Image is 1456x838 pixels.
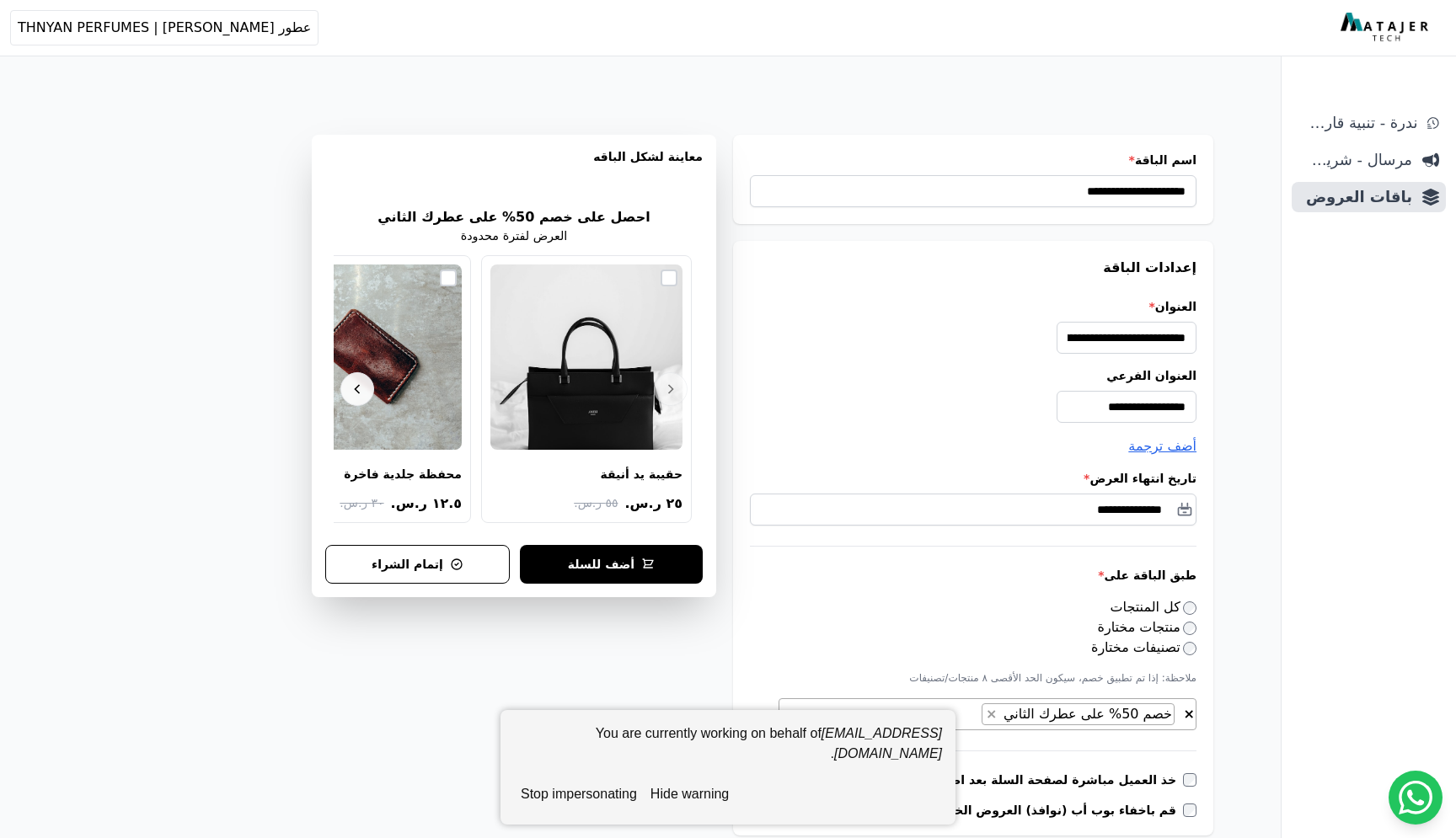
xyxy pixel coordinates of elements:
[600,467,682,482] div: حقيبة يد أنيقة
[1098,619,1196,635] label: منتجات مختارة
[574,494,618,512] span: ٥٥ ر.س.
[340,372,374,406] button: Next
[325,545,510,584] button: إتمام الشراء
[1183,703,1196,720] button: Remove all items
[1298,111,1417,135] span: ندرة - تنبية قارب علي النفاذ
[1183,601,1196,615] input: كل المنتجات
[1184,706,1195,722] span: ×
[461,227,568,246] p: العرض لفترة محدودة
[1298,185,1412,209] span: باقات العروض
[750,367,1196,384] label: العنوان الفرعي
[377,207,650,227] h2: احصل على خصم 50% على عطرك الثاني
[750,671,1196,685] p: ملاحظة: إذا تم تطبيق خصم، سيكون الحد الأقصى ٨ منتجات/تصنيفات
[750,470,1196,487] label: تاريخ انتهاء العرض
[644,777,736,811] button: hide warning
[1183,622,1196,635] input: منتجات مختارة
[340,494,383,512] span: ٣٠ ر.س.
[986,706,997,722] span: ×
[750,258,1196,278] h3: إعدادات الباقة
[982,703,1175,725] li: خصم 50% على عطرك الثاني
[799,802,1183,819] label: قم باخفاء بوب أب (نوافذ) العروض الخاصة بسلة من صفحة المنتج
[624,494,682,514] span: ٢٥ ر.س.
[18,18,311,38] span: عطور [PERSON_NAME] | THNYAN PERFUMES
[490,264,682,450] img: حقيبة يد أنيقة
[750,152,1196,168] label: اسم الباقة
[999,706,1174,722] span: خصم 50% على عطرك الثاني
[822,726,942,761] em: [EMAIL_ADDRESS][DOMAIN_NAME]
[982,704,1000,724] button: Remove item
[344,467,462,482] div: محفظة جلدية فاخرة
[750,298,1196,315] label: العنوان
[967,705,977,725] textarea: Search
[325,148,703,185] h3: معاينة لشكل الباقه
[1111,599,1197,615] label: كل المنتجات
[391,494,462,514] span: ١٢.٥ ر.س.
[1341,13,1432,43] img: MatajerTech Logo
[514,723,942,777] div: You are currently working on behalf of .
[520,545,703,584] button: أضف للسلة
[10,10,318,45] button: عطور [PERSON_NAME] | THNYAN PERFUMES
[1298,148,1412,172] span: مرسال - شريط دعاية
[1128,436,1196,456] button: أضف ترجمة
[750,567,1196,584] label: طبق الباقة على
[654,372,688,406] button: Previous
[1091,639,1196,655] label: تصنيفات مختارة
[1183,642,1196,655] input: تصنيفات مختارة
[1128,438,1196,454] span: أضف ترجمة
[514,777,644,811] button: stop impersonating
[270,264,462,450] img: محفظة جلدية فاخرة
[891,771,1183,788] label: خذ العميل مباشرة لصفحة السلة بعد اضافة المنتج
